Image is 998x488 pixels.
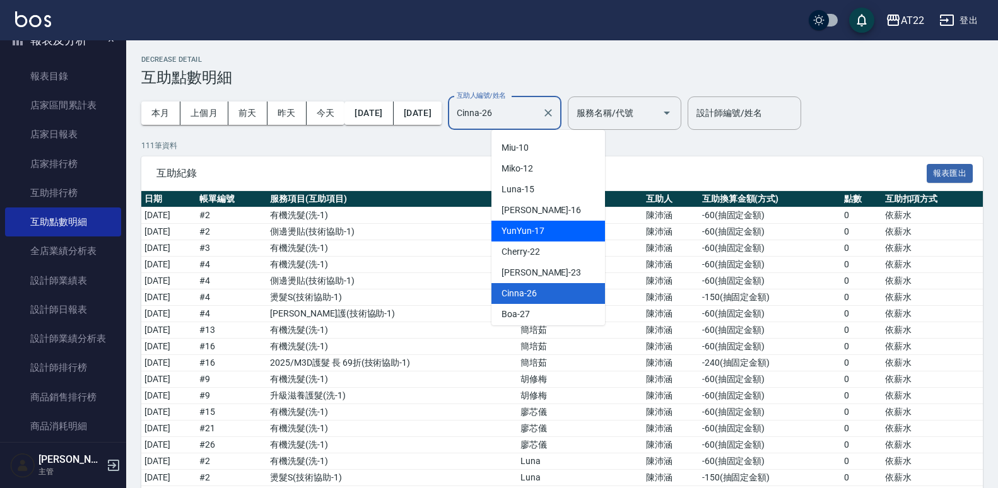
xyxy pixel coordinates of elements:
[502,204,581,217] span: [PERSON_NAME] -16
[927,164,973,183] button: 報表匯出
[141,69,983,86] h3: 互助點數明細
[196,339,267,355] td: # 16
[643,191,699,207] th: 互助人
[196,355,267,371] td: # 16
[267,355,517,371] td: 2025/M3D護髮 長 69折 ( 技術協助-1 )
[643,371,699,388] td: 陳沛涵
[927,166,973,178] a: 報表匯出
[539,104,557,122] button: Clear
[502,245,540,259] span: Cherry -22
[267,388,517,404] td: 升級滋養護髮 ( 洗-1 )
[5,120,121,149] a: 店家日報表
[5,236,121,265] a: 全店業績分析表
[267,191,517,207] th: 服務項目(互助項目)
[141,355,196,371] td: [DATE]
[196,421,267,437] td: # 21
[699,322,841,339] td: -60 ( 抽固定金額 )
[643,388,699,404] td: 陳沛涵
[841,404,882,421] td: 0
[882,355,983,371] td: 依薪水
[394,102,442,125] button: [DATE]
[841,224,882,240] td: 0
[841,257,882,273] td: 0
[196,191,267,207] th: 帳單編號
[502,141,529,154] span: Miu -10
[643,421,699,437] td: 陳沛涵
[882,207,983,224] td: 依薪水
[267,339,517,355] td: 有機洗髮 ( 洗-1 )
[5,62,121,91] a: 報表目錄
[881,8,929,33] button: AT22
[643,273,699,289] td: 陳沛涵
[643,355,699,371] td: 陳沛涵
[841,207,882,224] td: 0
[643,306,699,322] td: 陳沛涵
[699,355,841,371] td: -240 ( 抽固定金額 )
[699,470,841,486] td: -150 ( 抽固定金額 )
[934,9,983,32] button: 登出
[849,8,874,33] button: save
[841,388,882,404] td: 0
[882,273,983,289] td: 依薪水
[517,339,643,355] td: 簡培茹
[841,191,882,207] th: 點數
[141,388,196,404] td: [DATE]
[699,207,841,224] td: -60 ( 抽固定金額 )
[267,470,517,486] td: 燙髮S ( 技術協助-1 )
[699,257,841,273] td: -60 ( 抽固定金額 )
[841,453,882,470] td: 0
[699,306,841,322] td: -60 ( 抽固定金額 )
[267,453,517,470] td: 有機洗髮 ( 洗-1 )
[196,453,267,470] td: # 2
[141,55,983,64] h2: Decrease Detail
[141,322,196,339] td: [DATE]
[5,353,121,382] a: 設計師排行榜
[517,388,643,404] td: 胡修梅
[180,102,228,125] button: 上個月
[699,191,841,207] th: 互助換算金額(方式)
[643,404,699,421] td: 陳沛涵
[643,339,699,355] td: 陳沛涵
[699,240,841,257] td: -60 ( 抽固定金額 )
[882,421,983,437] td: 依薪水
[502,308,530,321] span: Boa -27
[699,289,841,306] td: -150 ( 抽固定金額 )
[141,453,196,470] td: [DATE]
[267,257,517,273] td: 有機洗髮 ( 洗-1 )
[517,355,643,371] td: 簡培茹
[517,421,643,437] td: 廖芯儀
[699,273,841,289] td: -60 ( 抽固定金額 )
[643,224,699,240] td: 陳沛涵
[882,289,983,306] td: 依薪水
[267,404,517,421] td: 有機洗髮 ( 洗-1 )
[502,287,537,300] span: Cinna -26
[5,178,121,207] a: 互助排行榜
[141,207,196,224] td: [DATE]
[517,453,643,470] td: Luna
[643,322,699,339] td: 陳沛涵
[228,102,267,125] button: 前天
[882,388,983,404] td: 依薪水
[38,453,103,466] h5: [PERSON_NAME]
[841,240,882,257] td: 0
[882,257,983,273] td: 依薪水
[841,371,882,388] td: 0
[10,453,35,478] img: Person
[307,102,345,125] button: 今天
[643,470,699,486] td: 陳沛涵
[267,273,517,289] td: 側邊燙貼 ( 技術協助-1 )
[841,322,882,339] td: 0
[38,466,103,477] p: 主管
[141,224,196,240] td: [DATE]
[196,470,267,486] td: # 2
[15,11,51,27] img: Logo
[267,322,517,339] td: 有機洗髮 ( 洗-1 )
[5,324,121,353] a: 設計師業績分析表
[196,322,267,339] td: # 13
[643,437,699,453] td: 陳沛涵
[643,453,699,470] td: 陳沛涵
[502,224,544,238] span: YunYun -17
[141,191,196,207] th: 日期
[196,224,267,240] td: # 2
[502,266,581,279] span: [PERSON_NAME] -23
